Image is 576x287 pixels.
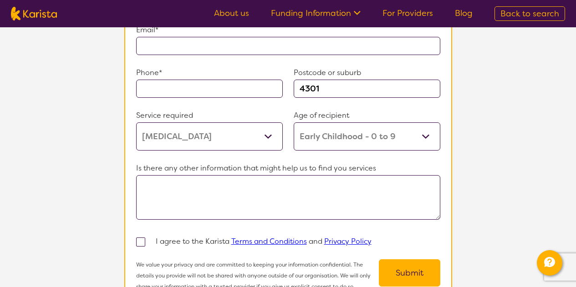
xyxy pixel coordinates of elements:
p: Email* [136,23,440,37]
p: Service required [136,109,283,122]
button: Channel Menu [537,250,562,276]
a: Blog [455,8,473,19]
span: Back to search [500,8,559,19]
a: Privacy Policy [324,237,372,246]
a: Funding Information [271,8,361,19]
p: Age of recipient [294,109,440,122]
p: I agree to the Karista and [156,235,372,248]
a: Back to search [494,6,565,21]
img: Karista logo [11,7,57,20]
p: Phone* [136,66,283,80]
button: Submit [379,259,440,287]
a: Terms and Conditions [231,237,307,246]
p: Is there any other information that might help us to find you services [136,161,440,175]
p: Postcode or suburb [294,66,440,80]
a: About us [214,8,249,19]
a: For Providers [382,8,433,19]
